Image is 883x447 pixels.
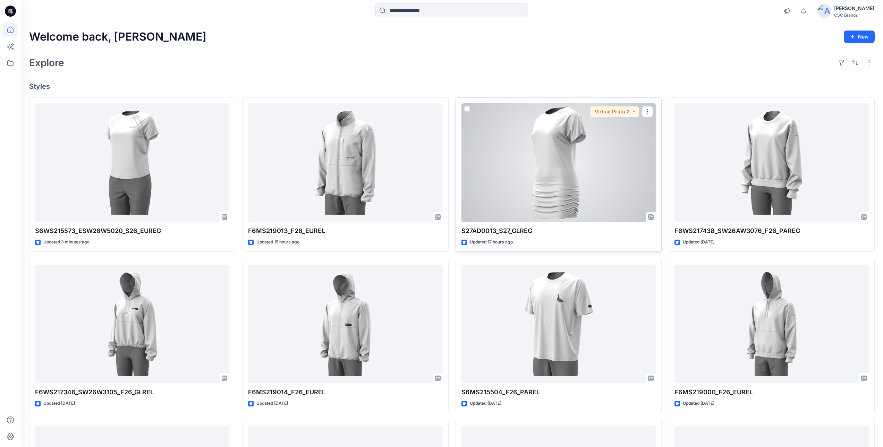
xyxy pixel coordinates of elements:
[248,226,442,236] p: F6MS219013_F26_EUREL
[43,400,75,407] p: Updated [DATE]
[461,387,656,397] p: S6MS215504_F26_PAREL
[674,387,869,397] p: F6MS219000_F26_EUREL
[256,400,288,407] p: Updated [DATE]
[35,226,229,236] p: S6WS215573_ESW26W5020_S26_EUREG
[248,103,442,222] a: F6MS219013_F26_EUREL
[29,31,206,43] h2: Welcome back, [PERSON_NAME]
[470,239,513,246] p: Updated 17 hours ago
[29,82,875,91] h4: Styles
[35,265,229,384] a: F6WS217346_SW26W3105_F26_GLREL
[844,31,875,43] button: New
[834,4,874,12] div: [PERSON_NAME]
[817,4,831,18] img: avatar
[35,103,229,222] a: S6WS215573_ESW26W5020_S26_EUREG
[461,226,656,236] p: S27AD0013_S27_GLREG
[674,103,869,222] a: F6WS217438_SW26AW3076_F26_PAREG
[674,226,869,236] p: F6WS217438_SW26AW3076_F26_PAREG
[674,265,869,384] a: F6MS219000_F26_EUREL
[43,239,90,246] p: Updated 3 minutes ago
[256,239,299,246] p: Updated 15 hours ago
[461,103,656,222] a: S27AD0013_S27_GLREG
[683,400,714,407] p: Updated [DATE]
[248,387,442,397] p: F6MS219014_F26_EUREL
[248,265,442,384] a: F6MS219014_F26_EUREL
[470,400,501,407] p: Updated [DATE]
[29,57,64,68] h2: Explore
[35,387,229,397] p: F6WS217346_SW26W3105_F26_GLREL
[834,12,874,18] div: CSC Brands
[461,265,656,384] a: S6MS215504_F26_PAREL
[683,239,714,246] p: Updated [DATE]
